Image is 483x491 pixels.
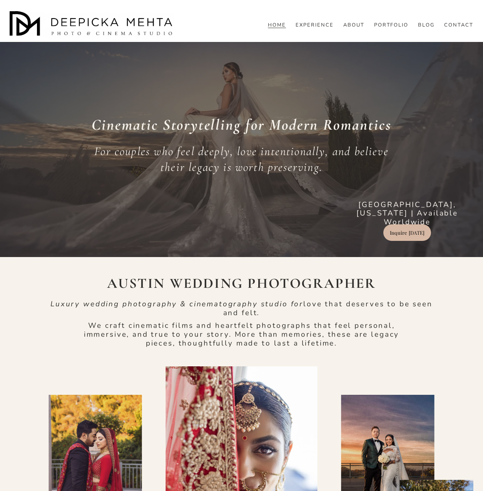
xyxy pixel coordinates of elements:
[418,22,435,28] span: BLOG
[50,299,303,309] em: Luxury wedding photography & cinematography studio for
[257,308,260,318] em: .
[418,22,435,28] a: folder dropdown
[48,300,434,317] p: love that deserves to be seen and felt
[296,22,334,28] a: EXPERIENCE
[383,224,431,241] a: Inquire [DATE]
[341,200,473,227] p: [GEOGRAPHIC_DATA], [US_STATE] | Available Worldwide
[10,11,175,38] img: Austin Wedding Photographer - Deepicka Mehta Photography &amp; Cinematography
[444,22,473,28] a: CONTACT
[374,22,409,28] a: PORTFOLIO
[343,22,364,28] a: ABOUT
[92,115,392,134] em: Cinematic Storytelling for Modern Romantics
[68,321,415,347] p: We craft cinematic films and heartfelt photographs that feel personal, immersive, and true to you...
[268,22,286,28] a: HOME
[107,275,376,292] strong: AUSTIN WEDDING PHOTOGRAPHER
[94,144,392,174] em: For couples who feel deeply, love intentionally, and believe their legacy is worth preserving.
